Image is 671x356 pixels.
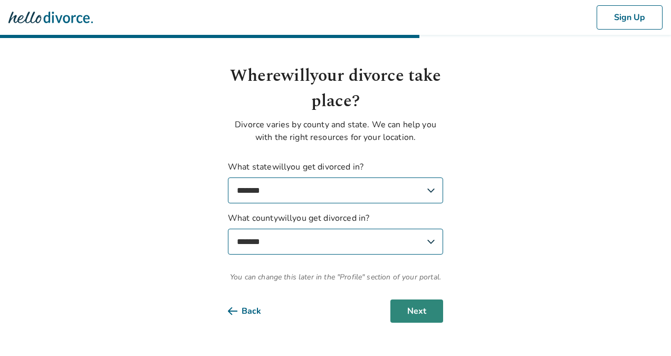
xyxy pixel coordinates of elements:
[618,305,671,356] iframe: Chat Widget
[228,118,443,144] p: Divorce varies by county and state. We can help you with the right resources for your location.
[390,299,443,323] button: Next
[228,212,443,255] label: What county will you get divorced in?
[8,7,93,28] img: Hello Divorce Logo
[228,161,443,203] label: What state will you get divorced in?
[228,229,443,255] select: What countywillyou get divorced in?
[228,299,278,323] button: Back
[597,5,663,30] button: Sign Up
[228,177,443,203] select: What statewillyou get divorced in?
[228,63,443,114] h1: Where will your divorce take place?
[228,271,443,283] span: You can change this later in the "Profile" section of your portal.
